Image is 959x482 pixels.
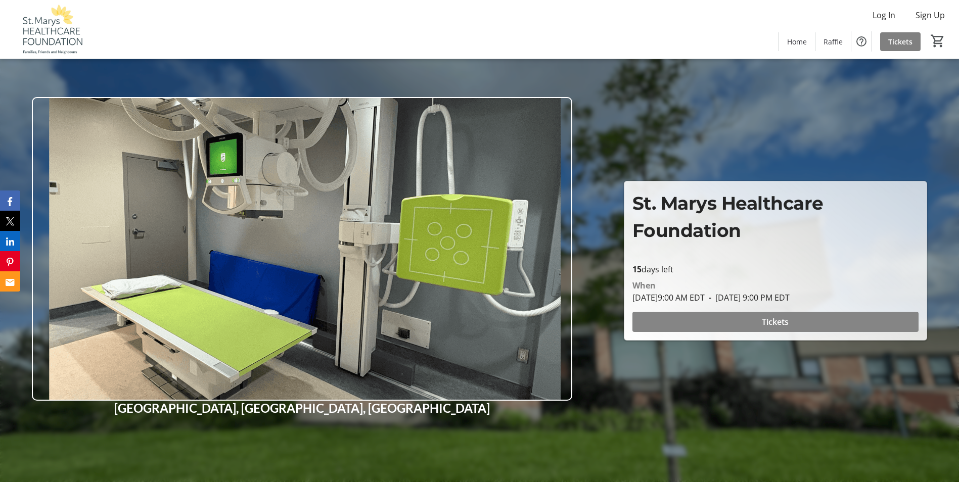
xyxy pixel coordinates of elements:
span: Home [787,36,807,47]
strong: [GEOGRAPHIC_DATA], [GEOGRAPHIC_DATA], [GEOGRAPHIC_DATA] [114,401,490,415]
span: [DATE] 9:00 PM EDT [705,292,790,303]
img: Campaign CTA Media Photo [32,97,572,401]
a: Tickets [880,32,921,51]
span: Tickets [762,316,789,328]
span: Log In [873,9,895,21]
span: Raffle [824,36,843,47]
button: Help [851,31,872,52]
button: Cart [929,32,947,50]
div: When [632,279,656,292]
span: Sign Up [916,9,945,21]
button: Sign Up [907,7,953,23]
a: Raffle [815,32,851,51]
span: 15 [632,264,642,275]
a: Home [779,32,815,51]
span: St. Marys Healthcare Foundation [632,192,824,242]
button: Log In [864,7,903,23]
span: - [705,292,715,303]
span: Tickets [888,36,912,47]
p: days left [632,263,919,275]
button: Tickets [632,312,919,332]
img: St. Marys Healthcare Foundation's Logo [6,4,96,55]
span: [DATE] 9:00 AM EDT [632,292,705,303]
